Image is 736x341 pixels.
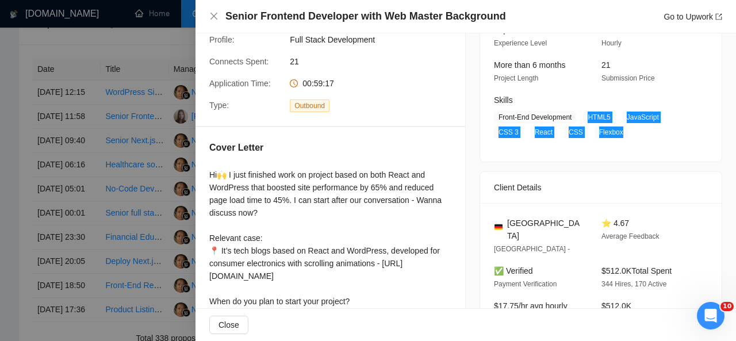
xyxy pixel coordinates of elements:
[530,126,557,139] span: React
[494,301,568,323] span: $17.75/hr avg hourly rate paid
[290,99,329,112] span: Outbound
[494,172,708,203] div: Client Details
[302,79,334,88] span: 00:59:17
[209,35,235,44] span: Profile:
[601,219,629,228] span: ⭐ 4.67
[715,13,722,20] span: export
[601,39,622,47] span: Hourly
[290,55,462,68] span: 21
[494,111,576,124] span: Front-End Development
[601,301,631,311] span: $512.0K
[601,60,611,70] span: 21
[595,126,628,139] span: Flexbox
[494,126,523,139] span: CSS 3
[494,95,513,105] span: Skills
[564,126,588,139] span: CSS
[209,101,229,110] span: Type:
[290,79,298,87] span: clock-circle
[507,217,583,242] span: [GEOGRAPHIC_DATA]
[494,280,557,288] span: Payment Verification
[290,33,462,46] span: Full Stack Development
[209,316,248,334] button: Close
[601,74,655,82] span: Submission Price
[622,111,664,124] span: JavaScript
[494,60,566,70] span: More than 6 months
[209,168,451,333] div: Hi🙌 I just finished work on project based on both React and WordPress that boosted site performan...
[209,141,263,155] h5: Cover Letter
[218,319,239,331] span: Close
[209,57,269,66] span: Connects Spent:
[601,232,660,240] span: Average Feedback
[583,111,615,124] span: HTML5
[494,39,547,47] span: Experience Level
[601,280,666,288] span: 344 Hires, 170 Active
[225,9,506,24] h4: Senior Frontend Developer with Web Master Background
[494,245,570,253] span: [GEOGRAPHIC_DATA] -
[494,74,538,82] span: Project Length
[720,302,734,311] span: 10
[494,223,503,231] img: 🇩🇪
[209,79,271,88] span: Application Time:
[664,12,722,21] a: Go to Upworkexport
[209,12,218,21] button: Close
[601,266,672,275] span: $512.0K Total Spent
[697,302,724,329] iframe: Intercom live chat
[209,12,218,21] span: close
[494,266,533,275] span: ✅ Verified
